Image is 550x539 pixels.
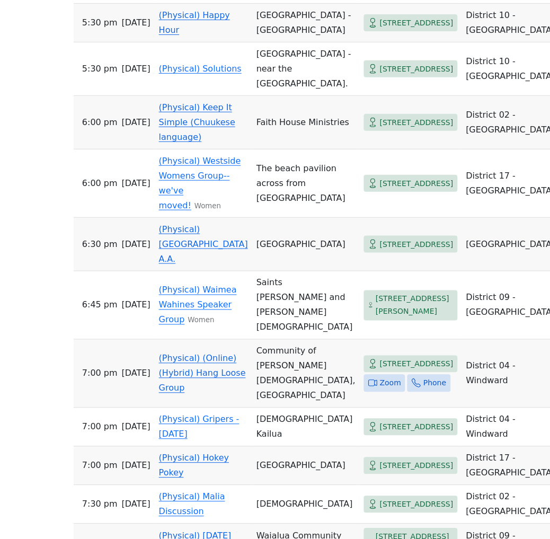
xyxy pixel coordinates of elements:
span: [STREET_ADDRESS] [380,177,454,190]
span: 5:30 PM [82,15,118,30]
span: [DATE] [122,15,150,30]
span: 5:30 PM [82,61,118,76]
span: [DATE] [122,115,150,130]
small: Women [194,202,221,210]
span: [DATE] [122,61,150,76]
span: [DATE] [122,497,150,512]
span: 7:00 PM [82,458,118,473]
span: [DATE] [122,420,150,435]
a: (Physical) [GEOGRAPHIC_DATA] A.A. [159,224,248,264]
a: (Physical) Waimea Wahines Speaker Group [159,285,237,325]
td: Community of [PERSON_NAME][DEMOGRAPHIC_DATA], [GEOGRAPHIC_DATA] [252,340,360,408]
span: 6:00 PM [82,176,118,191]
td: [DEMOGRAPHIC_DATA] Kailua [252,408,360,447]
span: [STREET_ADDRESS] [380,16,454,30]
span: [STREET_ADDRESS] [380,498,454,511]
a: (Physical) Hokey Pokey [159,453,229,478]
span: [STREET_ADDRESS] [380,460,454,473]
td: [GEOGRAPHIC_DATA] [252,218,360,271]
span: [DATE] [122,176,150,191]
a: (Physical) Malia Discussion [159,492,225,517]
span: [STREET_ADDRESS] [380,116,454,129]
span: [STREET_ADDRESS] [380,358,454,371]
a: (Physical) Keep It Simple (Chuukese language) [159,102,235,142]
td: [GEOGRAPHIC_DATA] - near the [GEOGRAPHIC_DATA]. [252,42,360,96]
td: [GEOGRAPHIC_DATA] - [GEOGRAPHIC_DATA] [252,4,360,42]
span: [DATE] [122,458,150,473]
small: Women [188,316,215,324]
span: [DATE] [122,366,150,381]
span: [STREET_ADDRESS] [380,238,454,251]
span: [DATE] [122,298,150,313]
span: 7:00 PM [82,420,118,435]
td: The beach pavilion across from [GEOGRAPHIC_DATA] [252,149,360,218]
span: [DATE] [122,237,150,252]
span: [STREET_ADDRESS] [380,63,454,76]
a: (Physical) (Online) (Hybrid) Hang Loose Group [159,354,246,393]
span: [STREET_ADDRESS][PERSON_NAME] [376,293,454,319]
td: Faith House Ministries [252,96,360,149]
td: [DEMOGRAPHIC_DATA] [252,485,360,524]
span: [STREET_ADDRESS] [380,421,454,434]
span: 6:00 PM [82,115,118,130]
a: (Physical) Happy Hour [159,10,230,35]
a: (Physical) Gripers - [DATE] [159,414,239,439]
span: 7:30 PM [82,497,118,512]
td: Saints [PERSON_NAME] and [PERSON_NAME][DEMOGRAPHIC_DATA] [252,271,360,340]
span: 6:30 PM [82,237,118,252]
span: 7:00 PM [82,366,118,381]
span: 6:45 PM [82,298,118,313]
span: Zoom [380,377,401,390]
a: (Physical) Solutions [159,64,242,74]
span: Phone [423,377,446,390]
td: [GEOGRAPHIC_DATA] [252,447,360,485]
a: (Physical) Westside Womens Group--we've moved! [159,156,241,210]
